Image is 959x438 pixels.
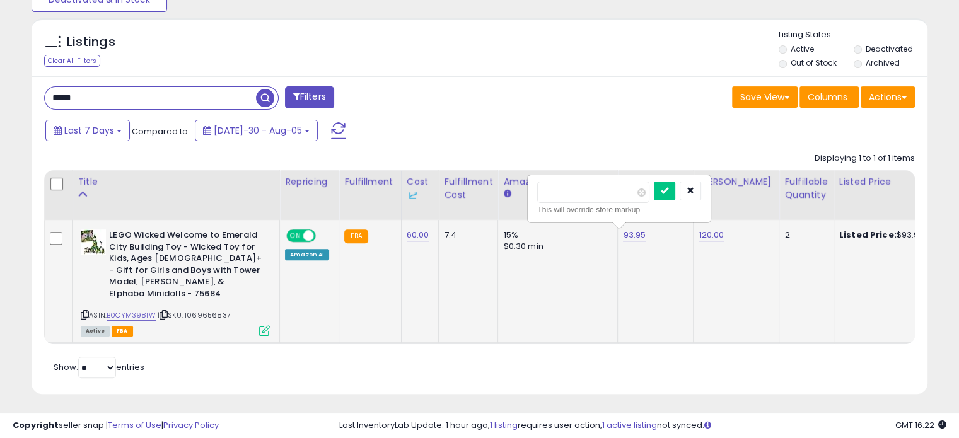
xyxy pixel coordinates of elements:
[109,229,262,303] b: LEGO Wicked Welcome to Emerald City Building Toy - Wicked Toy for Kids, Ages [DEMOGRAPHIC_DATA]+ ...
[108,419,161,431] a: Terms of Use
[67,33,115,51] h5: Listings
[407,188,434,202] div: Some or all of the values in this column are provided from Inventory Lab.
[407,229,429,241] a: 60.00
[779,29,927,41] p: Listing States:
[490,419,518,431] a: 1 listing
[81,326,110,337] span: All listings currently available for purchase on Amazon
[839,175,948,188] div: Listed Price
[602,419,657,431] a: 1 active listing
[799,86,859,108] button: Columns
[81,229,106,255] img: 51Vcn6T1EgL._SL40_.jpg
[861,86,915,108] button: Actions
[784,229,823,241] div: 2
[808,91,847,103] span: Columns
[44,55,100,67] div: Clear All Filters
[503,175,612,188] div: Amazon Fees
[791,43,814,54] label: Active
[314,231,334,241] span: OFF
[13,420,219,432] div: seller snap | |
[623,229,646,241] a: 93.95
[699,175,774,202] div: [PERSON_NAME]
[503,188,511,200] small: Amazon Fees.
[865,43,912,54] label: Deactivated
[285,86,334,108] button: Filters
[699,188,774,202] div: Some or all of the values in this column are provided from Inventory Lab.
[64,124,114,137] span: Last 7 Days
[407,189,419,202] img: InventoryLab Logo
[81,229,270,335] div: ASIN:
[699,189,711,202] img: InventoryLab Logo
[732,86,798,108] button: Save View
[54,361,144,373] span: Show: entries
[112,326,133,337] span: FBA
[107,310,156,321] a: B0CYM3981W
[839,229,944,241] div: $93.95
[78,175,274,188] div: Title
[503,229,608,241] div: 15%
[865,57,899,68] label: Archived
[791,57,837,68] label: Out of Stock
[285,249,329,260] div: Amazon AI
[163,419,219,431] a: Privacy Policy
[344,175,395,188] div: Fulfillment
[537,204,701,216] div: This will override store markup
[699,229,724,241] a: 120.00
[158,310,231,320] span: | SKU: 1069656837
[444,229,488,241] div: 7.4
[339,420,946,432] div: Last InventoryLab Update: 1 hour ago, requires user action, not synced.
[195,120,318,141] button: [DATE]-30 - Aug-05
[784,175,828,202] div: Fulfillable Quantity
[13,419,59,431] strong: Copyright
[444,175,492,202] div: Fulfillment Cost
[503,241,608,252] div: $0.30 min
[407,175,434,202] div: Cost
[895,419,946,431] span: 2025-08-13 16:22 GMT
[132,125,190,137] span: Compared to:
[839,229,897,241] b: Listed Price:
[288,231,303,241] span: ON
[815,153,915,164] div: Displaying 1 to 1 of 1 items
[45,120,130,141] button: Last 7 Days
[344,229,368,243] small: FBA
[285,175,334,188] div: Repricing
[214,124,302,137] span: [DATE]-30 - Aug-05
